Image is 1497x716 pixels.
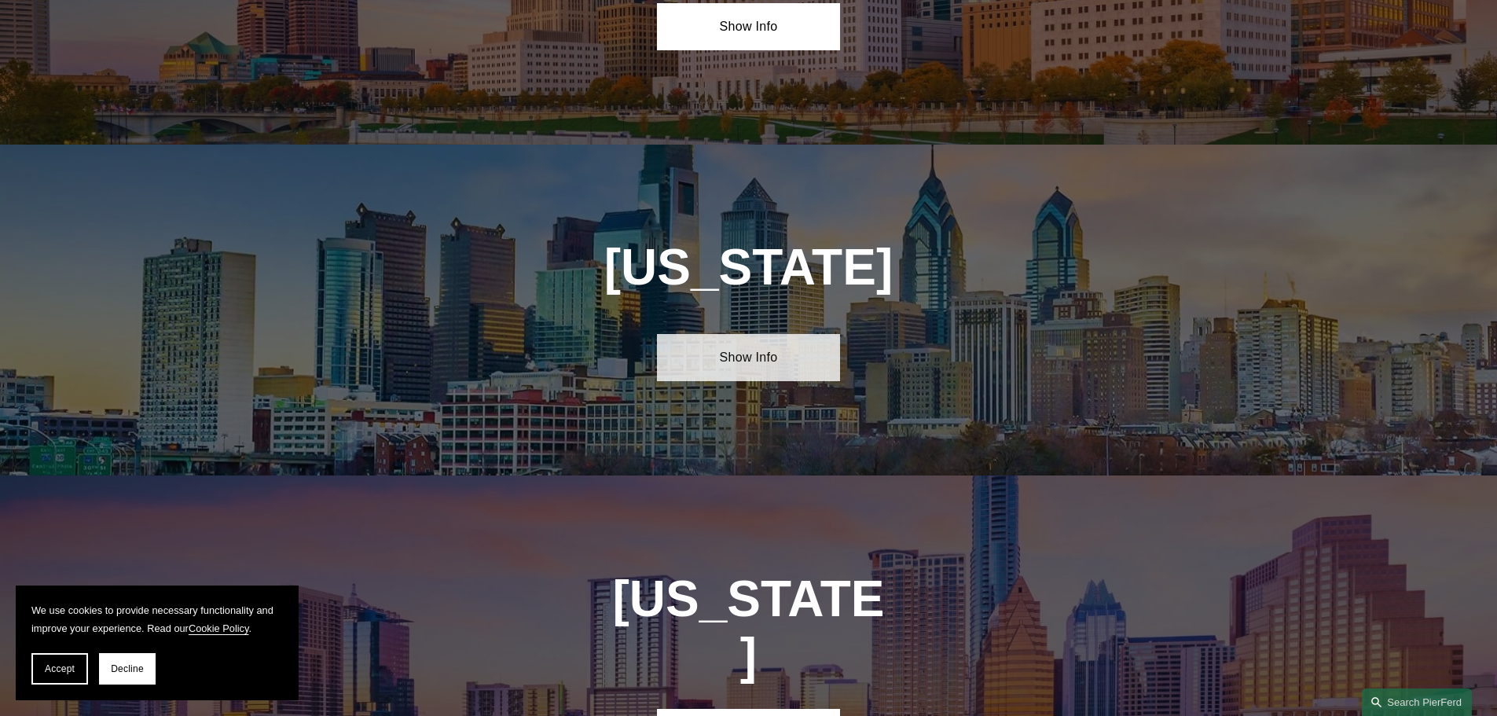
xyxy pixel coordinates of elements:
a: Cookie Policy [189,622,249,634]
a: Show Info [657,334,840,381]
span: Accept [45,663,75,674]
h1: [US_STATE] [519,239,978,296]
a: Show Info [657,3,840,50]
a: Search this site [1362,688,1472,716]
h1: [US_STATE] [611,571,886,685]
section: Cookie banner [16,586,299,700]
button: Decline [99,653,156,685]
p: We use cookies to provide necessary functionality and improve your experience. Read our . [31,601,283,637]
button: Accept [31,653,88,685]
span: Decline [111,663,144,674]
